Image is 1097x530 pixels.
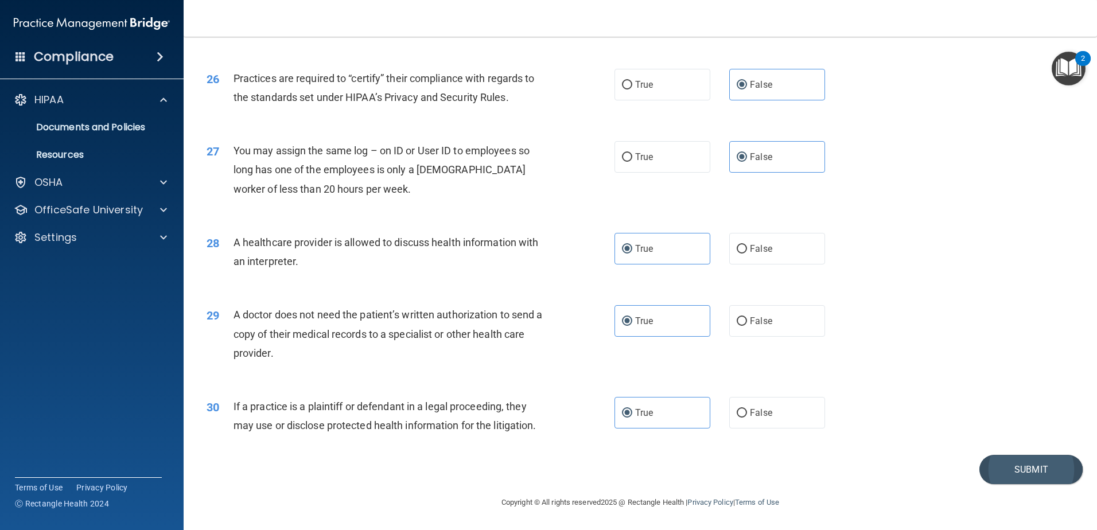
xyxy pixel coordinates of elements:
[234,309,543,358] span: A doctor does not need the patient’s written authorization to send a copy of their medical record...
[737,409,747,418] input: False
[635,151,653,162] span: True
[1081,59,1085,73] div: 2
[14,93,167,107] a: HIPAA
[34,203,143,217] p: OfficeSafe University
[750,79,772,90] span: False
[979,455,1083,484] button: Submit
[737,153,747,162] input: False
[635,79,653,90] span: True
[622,245,632,254] input: True
[1052,52,1086,85] button: Open Resource Center, 2 new notifications
[14,231,167,244] a: Settings
[34,231,77,244] p: Settings
[431,484,850,521] div: Copyright © All rights reserved 2025 @ Rectangle Health | |
[76,482,128,493] a: Privacy Policy
[7,122,164,133] p: Documents and Policies
[207,400,219,414] span: 30
[735,498,779,506] a: Terms of Use
[15,482,63,493] a: Terms of Use
[234,236,539,267] span: A healthcare provider is allowed to discuss health information with an interpreter.
[234,145,530,194] span: You may assign the same log – on ID or User ID to employees so long has one of the employees is o...
[635,243,653,254] span: True
[622,409,632,418] input: True
[687,498,733,506] a: Privacy Policy
[737,317,747,326] input: False
[7,149,164,161] p: Resources
[234,72,535,103] span: Practices are required to “certify” their compliance with regards to the standards set under HIPA...
[34,93,64,107] p: HIPAA
[750,243,772,254] span: False
[750,407,772,418] span: False
[234,400,536,431] span: If a practice is a plaintiff or defendant in a legal proceeding, they may use or disclose protect...
[207,236,219,250] span: 28
[207,145,219,158] span: 27
[14,176,167,189] a: OSHA
[15,498,109,509] span: Ⓒ Rectangle Health 2024
[34,176,63,189] p: OSHA
[737,81,747,89] input: False
[34,49,114,65] h4: Compliance
[622,153,632,162] input: True
[14,203,167,217] a: OfficeSafe University
[207,309,219,322] span: 29
[635,407,653,418] span: True
[622,81,632,89] input: True
[207,72,219,86] span: 26
[750,315,772,326] span: False
[14,12,170,35] img: PMB logo
[750,151,772,162] span: False
[622,317,632,326] input: True
[635,315,653,326] span: True
[737,245,747,254] input: False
